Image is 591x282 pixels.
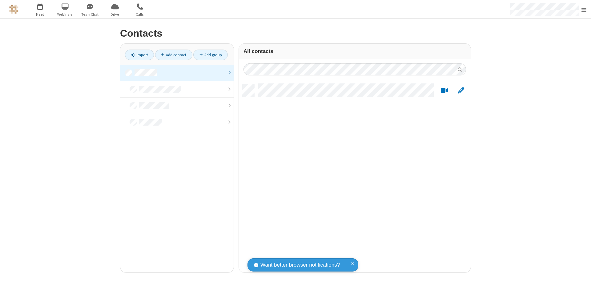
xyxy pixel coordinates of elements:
span: Want better browser notifications? [260,261,340,269]
div: grid [239,80,471,272]
button: Edit [455,87,467,95]
span: Webinars [54,12,77,17]
img: QA Selenium DO NOT DELETE OR CHANGE [9,5,18,14]
h3: All contacts [243,48,466,54]
a: Add contact [155,50,192,60]
span: Team Chat [78,12,102,17]
span: Calls [128,12,151,17]
span: Meet [29,12,52,17]
span: Drive [103,12,127,17]
button: Start a video meeting [438,87,450,95]
h2: Contacts [120,28,471,39]
a: Import [125,50,154,60]
a: Add group [193,50,228,60]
